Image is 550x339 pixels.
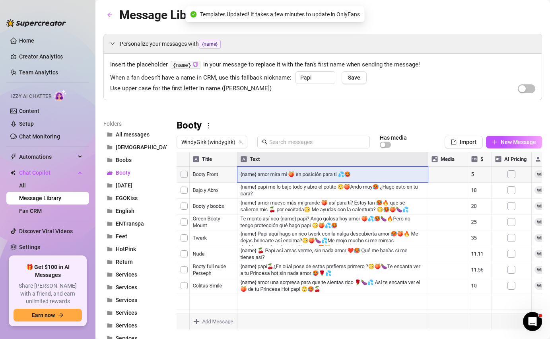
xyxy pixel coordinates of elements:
[107,323,113,328] span: folder
[116,195,138,201] span: EGOKiss
[103,281,167,294] button: Services
[110,41,115,46] span: expanded
[107,272,113,277] span: folder
[103,154,167,166] button: Boobs
[116,246,136,252] span: HotPink
[103,119,167,128] article: Folders
[54,90,67,101] img: AI Chatter
[103,192,167,205] button: EGOKiss
[103,205,167,217] button: English
[107,12,113,18] span: arrow-left
[171,61,200,69] code: {name}
[110,60,535,70] span: Insert the placeholder in your message to replace it with the fan’s first name when sending the m...
[103,243,167,255] button: HotPink
[103,217,167,230] button: ENTranspa
[103,255,167,268] button: Return
[181,136,243,148] span: WindyGirk (windygirk)
[116,144,174,150] span: [DEMOGRAPHIC_DATA]
[116,182,132,189] span: [DATE]
[104,34,542,53] div: Personalize your messages with{name}
[103,166,167,179] button: Booty
[14,282,82,306] span: Share [PERSON_NAME] with a friend, and earn unlimited rewards
[107,234,113,239] span: folder
[103,319,167,332] button: Services
[103,141,167,154] button: [DEMOGRAPHIC_DATA]
[6,19,66,27] img: logo-BBDzfeDw.svg
[116,208,134,214] span: English
[199,40,221,49] span: {name}
[107,310,113,316] span: folder
[11,93,51,100] span: Izzy AI Chatter
[19,133,60,140] a: Chat Monitoring
[501,139,536,145] span: New Message
[107,183,113,188] span: folder
[107,195,113,201] span: folder
[107,157,113,163] span: folder
[119,6,208,24] article: Message Library
[19,208,42,214] a: Fan CRM
[460,139,476,145] span: Import
[116,131,150,138] span: All messages
[107,208,113,214] span: folder
[116,284,137,290] span: Services
[110,84,272,94] span: Use upper case for the first letter in name ([PERSON_NAME])
[103,306,167,319] button: Services
[107,144,113,150] span: folder
[19,182,26,189] a: All
[14,263,82,279] span: 🎁 Get $100 in AI Messages
[116,157,132,163] span: Boobs
[107,297,113,303] span: folder
[103,179,167,192] button: [DATE]
[19,37,34,44] a: Home
[190,11,197,18] span: check-circle
[32,312,55,318] span: Earn now
[107,221,113,226] span: folder
[177,119,202,132] h3: Booty
[103,128,167,141] button: All messages
[193,62,198,68] button: Click to Copy
[19,195,61,201] a: Message Library
[107,132,113,137] span: folder
[116,220,144,227] span: ENTranspa
[19,121,34,127] a: Setup
[116,310,137,316] span: Services
[19,150,76,163] span: Automations
[205,122,212,129] span: more
[451,139,457,145] span: import
[120,39,535,49] span: Personalize your messages with
[193,62,198,67] span: copy
[116,233,127,240] span: Feet
[10,170,16,175] img: Chat Copilot
[486,136,542,148] button: New Message
[19,244,40,250] a: Settings
[116,271,137,278] span: Services
[107,246,113,252] span: folder
[10,154,17,160] span: thunderbolt
[342,71,367,84] button: Save
[238,140,243,144] span: team
[107,170,113,175] span: folder-open
[19,108,39,114] a: Content
[19,228,73,234] a: Discover Viral Videos
[492,139,498,145] span: plus
[19,166,76,179] span: Chat Copilot
[262,139,268,145] span: search
[445,136,483,148] button: Import
[19,50,83,63] a: Creator Analytics
[116,322,137,329] span: Services
[103,294,167,306] button: Services
[107,284,113,290] span: folder
[523,312,542,331] iframe: Intercom live chat
[200,10,360,19] span: Templates Updated! It takes a few minutes to update in OnlyFans
[269,138,365,146] input: Search messages
[348,74,360,81] span: Save
[14,309,82,321] button: Earn nowarrow-right
[116,259,133,265] span: Return
[107,259,113,265] span: folder
[58,312,64,318] span: arrow-right
[103,230,167,243] button: Feet
[380,135,407,140] article: Has media
[116,297,137,303] span: Services
[110,73,292,83] span: When a fan doesn’t have a name in CRM, use this fallback nickname:
[103,268,167,281] button: Services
